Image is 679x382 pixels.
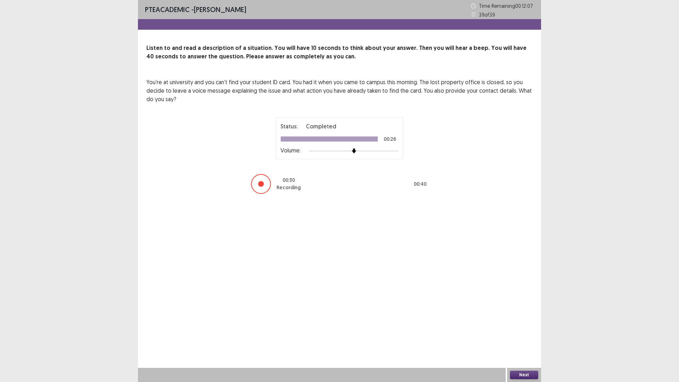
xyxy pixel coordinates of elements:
[414,180,426,188] p: 00 : 40
[306,122,336,131] p: Completed
[384,137,396,141] p: 00:26
[479,2,534,10] p: Time Remaining 00 : 12 : 07
[145,4,246,15] p: - [PERSON_NAME]
[145,5,190,14] span: PTE academic
[277,184,301,191] p: Recording
[146,44,533,61] p: Listen to and read a description of a situation. You will have 10 seconds to think about your ans...
[280,146,301,155] p: Volume:
[510,371,538,379] button: Next
[280,122,297,131] p: Status:
[283,176,295,184] p: 00 : 30
[352,149,356,154] img: arrow-thumb
[479,11,495,18] p: 39 of 39
[146,78,533,103] p: You're at university and you can't find your student ID card. You had it when you came to campus ...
